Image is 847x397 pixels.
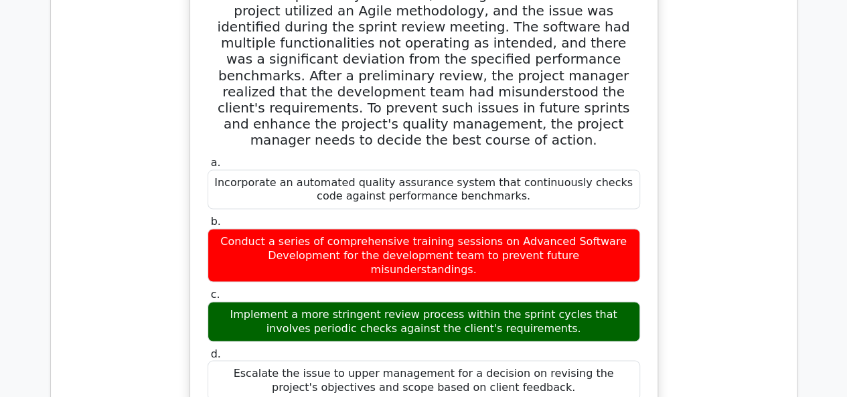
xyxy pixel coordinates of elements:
[208,301,640,341] div: Implement a more stringent review process within the sprint cycles that involves periodic checks ...
[208,169,640,210] div: Incorporate an automated quality assurance system that continuously checks code against performan...
[211,155,221,168] span: a.
[211,287,220,300] span: c.
[208,228,640,282] div: Conduct a series of comprehensive training sessions on Advanced Software Development for the deve...
[211,347,221,360] span: d.
[211,214,221,227] span: b.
